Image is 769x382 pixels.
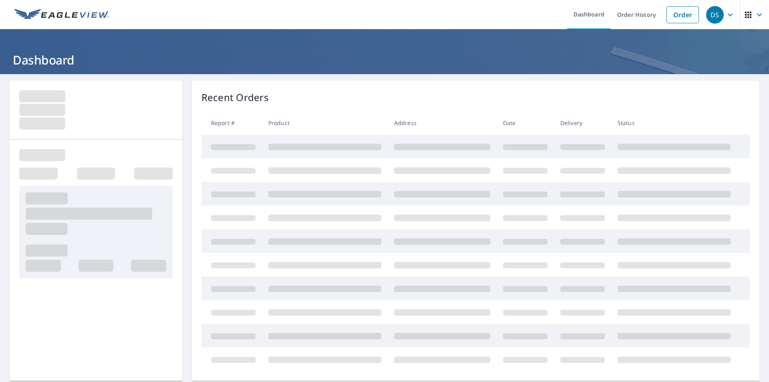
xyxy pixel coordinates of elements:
th: Date [497,111,554,135]
div: DS [706,6,724,24]
img: EV Logo [14,9,109,21]
a: Order [666,6,699,23]
p: Recent Orders [201,90,269,105]
th: Report # [201,111,262,135]
th: Delivery [554,111,611,135]
th: Status [611,111,737,135]
th: Address [388,111,497,135]
h1: Dashboard [10,52,759,68]
th: Product [262,111,388,135]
